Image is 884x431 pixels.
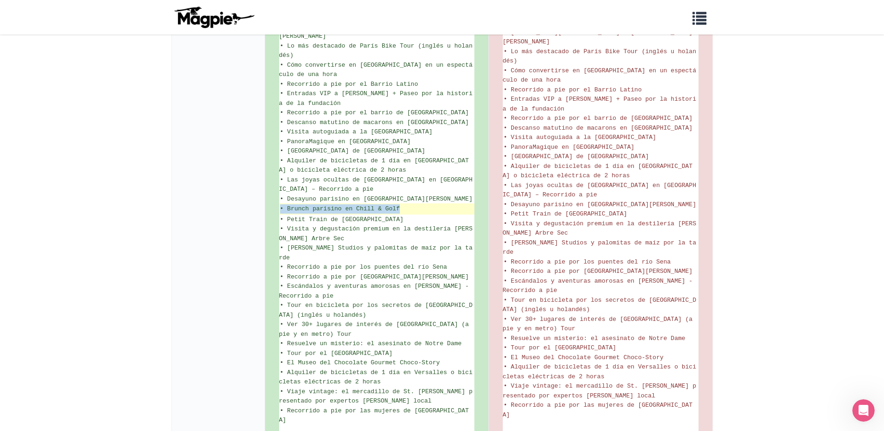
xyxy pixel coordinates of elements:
span: • El Museo del Chocolate Gourmet Choco-Story [280,359,440,366]
span: • Tour por el [GEOGRAPHIC_DATA] [280,350,393,357]
span: • Las joyas ocultas de [GEOGRAPHIC_DATA] en [GEOGRAPHIC_DATA] – Recorrido a pie [503,182,696,199]
span: • Descanso matutino de macarons en [GEOGRAPHIC_DATA] [280,119,469,126]
span: • Viaje vintage: el mercadillo de St. [PERSON_NAME] presentado por expertos [PERSON_NAME] local [503,382,696,399]
span: • [PERSON_NAME] Studios y palomitas de maíz por la tarde [279,244,473,261]
span: • Tour en bicicleta por los secretos de [GEOGRAPHIC_DATA] (inglés u holandés) [503,297,696,313]
span: • Descanso matutino de macarons en [GEOGRAPHIC_DATA] [504,125,693,132]
span: • Resuelve un misterio: el asesinato de Notre Dame [504,335,685,342]
span: • Entradas VIP a [PERSON_NAME] + Paseo por la historia de la fundación [279,90,473,107]
span: • Resuelve un misterio: el asesinato de Notre Dame [280,340,462,347]
img: logo-ab69f6fb50320c5b225c76a69d11143b.png [172,6,256,28]
span: • Desayuno parisino en [GEOGRAPHIC_DATA][PERSON_NAME] [280,195,473,202]
span: • Entradas VIP a [PERSON_NAME] + Paseo por la historia de la fundación [503,96,696,112]
span: • [GEOGRAPHIC_DATA] de [GEOGRAPHIC_DATA] [280,147,425,154]
span: • Recorrido a pie por el barrio de [GEOGRAPHIC_DATA] [280,109,469,116]
span: • Las joyas ocultas de [GEOGRAPHIC_DATA] en [GEOGRAPHIC_DATA] – Recorrido a pie [279,176,473,193]
span: • Viaje vintage: el mercadillo de St. [PERSON_NAME] presentado por expertos [PERSON_NAME] local [279,388,473,405]
span: • Visita y degustación premium en la destilería [PERSON_NAME] Arbre Sec [503,220,696,237]
span: • Escándalos y aventuras amorosas en [PERSON_NAME] - Recorrido a pie [503,278,696,294]
span: • Petit Train de [GEOGRAPHIC_DATA] [280,216,404,223]
span: • PanoraMagique en [GEOGRAPHIC_DATA] [280,138,411,145]
span: • Recorrido a pie por las mujeres de [GEOGRAPHIC_DATA] [503,402,693,418]
span: • Recorrido a pie por los puentes del río Sena [504,258,671,265]
span: • Ver 30+ lugares de interés de [GEOGRAPHIC_DATA] (a pie y en metro) Tour [279,321,473,338]
span: • PanoraMagique en [GEOGRAPHIC_DATA] [504,144,635,151]
iframe: Intercom live chat [852,399,875,422]
span: • Recorrido a pie por el Barrio Latino [504,86,642,93]
span: • Visita y degustación premium en la destilería [PERSON_NAME] Arbre Sec [279,225,473,242]
span: • Recorrido a pie por las mujeres de [GEOGRAPHIC_DATA] [279,407,469,424]
span: • Recorrido a pie por los puentes del río Sena [280,264,447,271]
span: • Lo más destacado de París Bike Tour (inglés u holandés) [279,42,473,59]
span: • Escándalos y aventuras amorosas en [PERSON_NAME] - Recorrido a pie [279,283,473,299]
span: • Desayuno parisino en [GEOGRAPHIC_DATA][PERSON_NAME] [504,201,696,208]
ins: • Brunch parisino en Chill & Golf [280,204,473,214]
span: • Cómo convertirse en [GEOGRAPHIC_DATA] en un espectáculo de una hora [503,67,696,84]
span: • Petit Train de [GEOGRAPHIC_DATA] [504,210,627,217]
span: • Tour por el [GEOGRAPHIC_DATA] [504,344,617,351]
span: • El Museo del Chocolate Gourmet Choco-Story [504,354,664,361]
span: • Ver 30+ lugares de interés de [GEOGRAPHIC_DATA] (a pie y en metro) Tour [503,316,696,333]
span: • Alquiler de bicicletas de 1 día en [GEOGRAPHIC_DATA] o bicicleta eléctrica de 2 horas [279,157,469,174]
span: • [PERSON_NAME] Studios y palomitas de maíz por la tarde [503,239,696,256]
span: • Recorrido a pie por [GEOGRAPHIC_DATA][PERSON_NAME] [504,268,693,275]
span: • Alquiler de bicicletas de 1 día en Versalles o bicicletas eléctricas de 2 horas [279,369,473,386]
span: • Recorrido a pie por el barrio de [GEOGRAPHIC_DATA] [504,115,693,122]
span: • Visita autoguiada a la [GEOGRAPHIC_DATA] [280,128,433,135]
span: • Lo más destacado de París Bike Tour (inglés u holandés) [503,48,696,65]
span: • Tour en bicicleta por los secretos de [GEOGRAPHIC_DATA] (inglés u holandés) [279,302,473,319]
span: • Alquiler de bicicletas de 1 día en Versalles o bicicletas eléctricas de 2 horas [503,363,696,380]
span: • Recorrido a pie por el Barrio Latino [280,81,418,88]
span: • [GEOGRAPHIC_DATA] de [GEOGRAPHIC_DATA] [504,153,649,160]
span: • Alquiler de bicicletas de 1 día en [GEOGRAPHIC_DATA] o bicicleta eléctrica de 2 horas [503,163,693,180]
span: • Cómo convertirse en [GEOGRAPHIC_DATA] en un espectáculo de una hora [279,62,473,78]
span: • Visita autoguiada a la [GEOGRAPHIC_DATA] [504,134,657,141]
span: • Recorrido a pie por [GEOGRAPHIC_DATA][PERSON_NAME] [280,273,469,280]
